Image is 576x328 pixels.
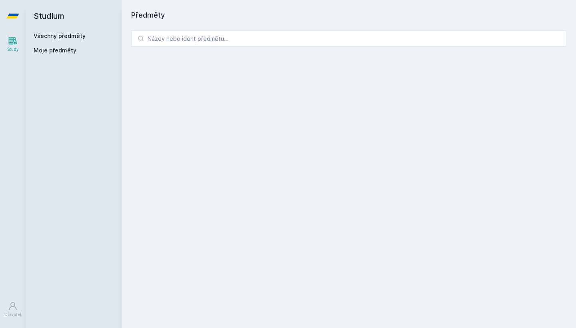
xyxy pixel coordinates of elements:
[2,297,24,322] a: Uživatel
[34,46,76,54] span: Moje předměty
[7,46,19,52] div: Study
[34,32,86,39] a: Všechny předměty
[131,10,566,21] h1: Předměty
[4,312,21,318] div: Uživatel
[2,32,24,56] a: Study
[131,30,566,46] input: Název nebo ident předmětu…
